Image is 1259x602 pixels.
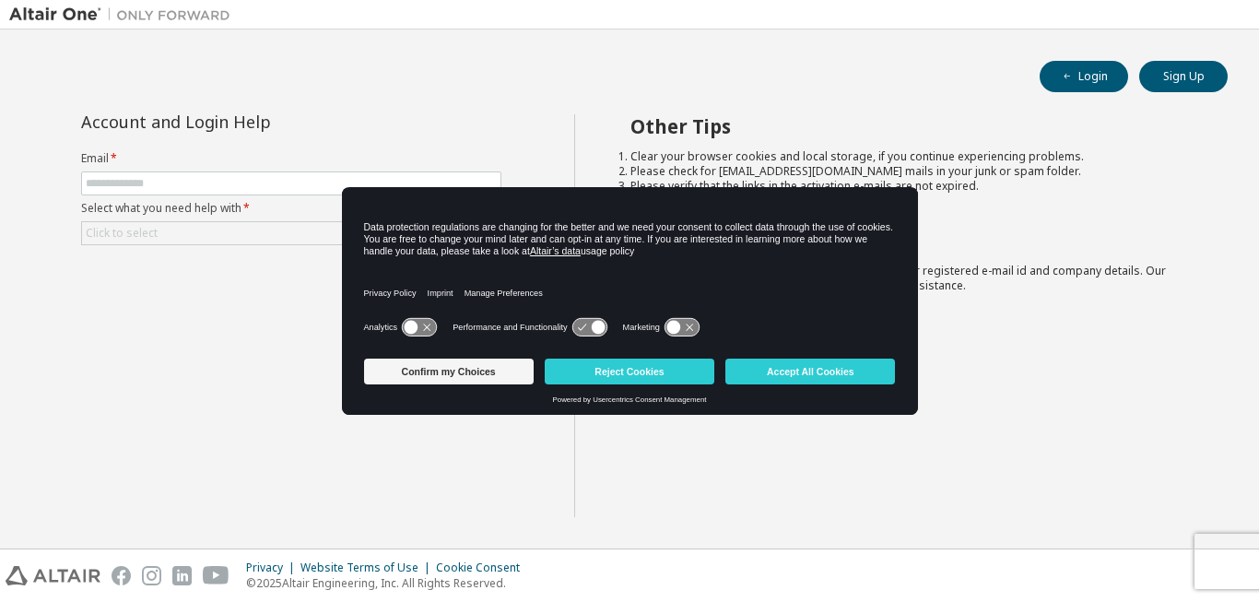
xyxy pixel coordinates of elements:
[82,222,500,244] div: Click to select
[630,114,1195,138] h2: Other Tips
[436,561,531,575] div: Cookie Consent
[630,149,1195,164] li: Clear your browser cookies and local storage, if you continue experiencing problems.
[203,566,229,585] img: youtube.svg
[630,179,1195,194] li: Please verify that the links in the activation e-mails are not expired.
[112,566,131,585] img: facebook.svg
[1139,61,1228,92] button: Sign Up
[1040,61,1128,92] button: Login
[6,566,100,585] img: altair_logo.svg
[630,164,1195,179] li: Please check for [EMAIL_ADDRESS][DOMAIN_NAME] mails in your junk or spam folder.
[81,151,501,166] label: Email
[9,6,240,24] img: Altair One
[86,226,158,241] div: Click to select
[300,561,436,575] div: Website Terms of Use
[81,114,418,129] div: Account and Login Help
[172,566,192,585] img: linkedin.svg
[142,566,161,585] img: instagram.svg
[246,575,531,591] p: © 2025 Altair Engineering, Inc. All Rights Reserved.
[246,561,300,575] div: Privacy
[81,201,501,216] label: Select what you need help with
